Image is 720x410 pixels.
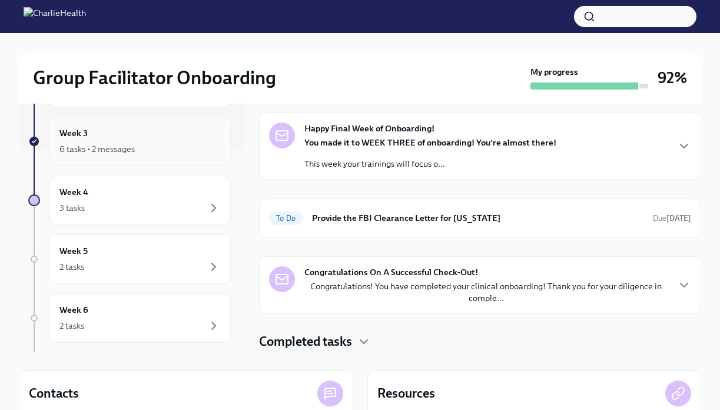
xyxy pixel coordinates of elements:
h4: Completed tasks [259,333,352,351]
div: 3 tasks [59,202,85,214]
a: Week 62 tasks [28,293,231,343]
h6: Week 3 [59,127,88,140]
strong: You made it to WEEK THREE of onboarding! You're almost there! [304,137,556,148]
div: 2 tasks [59,320,84,332]
a: Week 43 tasks [28,176,231,225]
h6: Week 5 [59,244,88,257]
h6: Week 4 [59,186,88,199]
div: 2 tasks [59,261,84,273]
h3: 92% [658,67,687,88]
h2: Group Facilitator Onboarding [33,66,276,90]
div: Completed tasks [259,333,701,351]
div: 6 tasks • 2 messages [59,143,135,155]
span: Due [653,214,691,223]
span: September 9th, 2025 09:00 [653,213,691,224]
h6: Provide the FBI Clearance Letter for [US_STATE] [312,211,643,224]
img: CharlieHealth [24,7,86,26]
h4: Contacts [29,385,79,402]
a: To DoProvide the FBI Clearance Letter for [US_STATE]Due[DATE] [269,209,691,227]
a: Week 52 tasks [28,234,231,284]
a: Week 36 tasks • 2 messages [28,117,231,166]
strong: Congratulations On A Successful Check-Out! [304,266,478,278]
h4: Resources [377,385,435,402]
strong: My progress [530,66,578,78]
strong: Happy Final Week of Onboarding! [304,123,434,134]
strong: [DATE] [666,214,691,223]
h6: Week 6 [59,303,88,316]
p: This week your trainings will focus o... [304,158,556,170]
span: To Do [269,214,303,223]
p: Congratulations! You have completed your clinical onboarding! Thank you for your diligence in com... [304,280,668,304]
